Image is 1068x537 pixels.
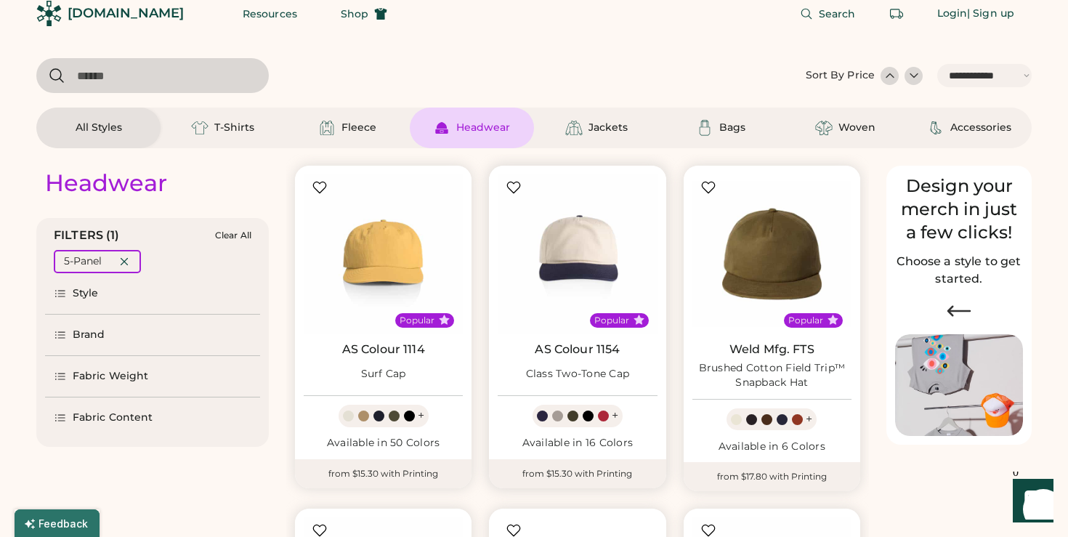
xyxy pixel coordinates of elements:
[489,459,666,488] div: from $15.30 with Printing
[342,342,425,357] a: AS Colour 1114
[54,227,120,244] div: FILTERS (1)
[696,119,713,137] img: Bags Icon
[815,119,833,137] img: Woven Icon
[806,68,875,83] div: Sort By Price
[45,169,167,198] div: Headwear
[692,361,851,390] div: Brushed Cotton Field Trip™ Snapback Hat
[612,408,618,424] div: +
[838,121,875,135] div: Woven
[565,119,583,137] img: Jackets Icon
[498,174,657,334] img: AS Colour 1154 Class Two-Tone Cap
[634,315,644,326] button: Popular Style
[361,367,406,381] div: Surf Cap
[73,369,148,384] div: Fabric Weight
[594,315,629,326] div: Popular
[191,119,209,137] img: T-Shirts Icon
[418,408,424,424] div: +
[729,342,814,357] a: Weld Mfg. FTS
[73,328,105,342] div: Brand
[36,1,62,26] img: Rendered Logo - Screens
[692,440,851,454] div: Available in 6 Colors
[341,9,368,19] span: Shop
[535,342,620,357] a: AS Colour 1154
[73,411,153,425] div: Fabric Content
[318,119,336,137] img: Fleece Icon
[895,174,1023,244] div: Design your merch in just a few clicks!
[341,121,376,135] div: Fleece
[76,121,122,135] div: All Styles
[692,174,851,334] img: Weld Mfg. FTS Brushed Cotton Field Trip™ Snapback Hat
[526,367,630,381] div: Class Two-Tone Cap
[295,459,472,488] div: from $15.30 with Printing
[73,286,99,301] div: Style
[927,119,944,137] img: Accessories Icon
[400,315,434,326] div: Popular
[215,230,251,241] div: Clear All
[439,315,450,326] button: Popular Style
[967,7,1014,21] div: | Sign up
[64,254,102,269] div: 5-Panel
[895,253,1023,288] h2: Choose a style to get started.
[828,315,838,326] button: Popular Style
[788,315,823,326] div: Popular
[684,462,860,491] div: from $17.80 with Printing
[895,334,1023,437] img: Image of Lisa Congdon Eye Print on T-Shirt and Hat
[304,436,463,451] div: Available in 50 Colors
[806,411,812,427] div: +
[304,174,463,334] img: AS Colour 1114 Surf Cap
[498,436,657,451] div: Available in 16 Colors
[819,9,856,19] span: Search
[999,472,1061,534] iframe: Front Chat
[937,7,968,21] div: Login
[433,119,450,137] img: Headwear Icon
[214,121,254,135] div: T-Shirts
[719,121,745,135] div: Bags
[588,121,628,135] div: Jackets
[68,4,184,23] div: [DOMAIN_NAME]
[950,121,1011,135] div: Accessories
[456,121,510,135] div: Headwear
